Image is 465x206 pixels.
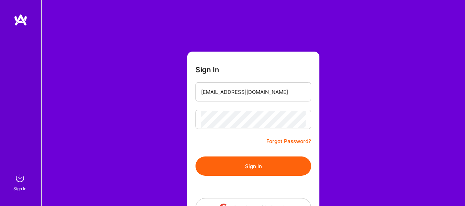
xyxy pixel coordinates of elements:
a: Forgot Password? [266,137,311,145]
button: Sign In [195,156,311,176]
a: sign inSign In [14,171,27,192]
img: sign in [13,171,27,185]
img: logo [14,14,28,26]
input: Email... [201,83,306,101]
h3: Sign In [195,65,219,74]
div: Sign In [13,185,27,192]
